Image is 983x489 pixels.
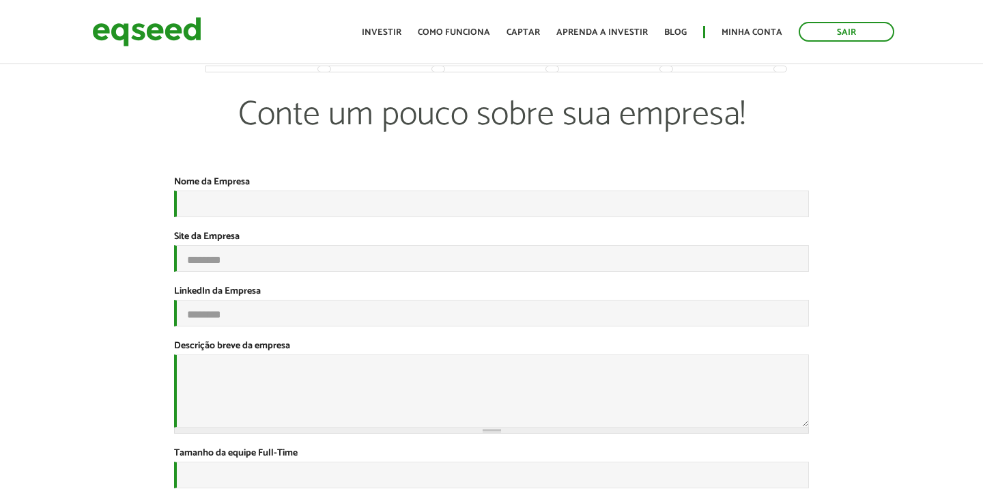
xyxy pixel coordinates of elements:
a: Captar [507,28,540,37]
img: EqSeed [92,14,201,50]
label: Descrição breve da empresa [174,341,290,351]
a: Blog [664,28,687,37]
label: Nome da Empresa [174,178,250,187]
p: Conte um pouco sobre sua empresa! [206,94,778,176]
a: Minha conta [722,28,782,37]
a: Como funciona [418,28,490,37]
label: Tamanho da equipe Full-Time [174,449,298,458]
label: LinkedIn da Empresa [174,287,261,296]
a: Sair [799,22,894,42]
label: Site da Empresa [174,232,240,242]
a: Investir [362,28,401,37]
a: Aprenda a investir [556,28,648,37]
